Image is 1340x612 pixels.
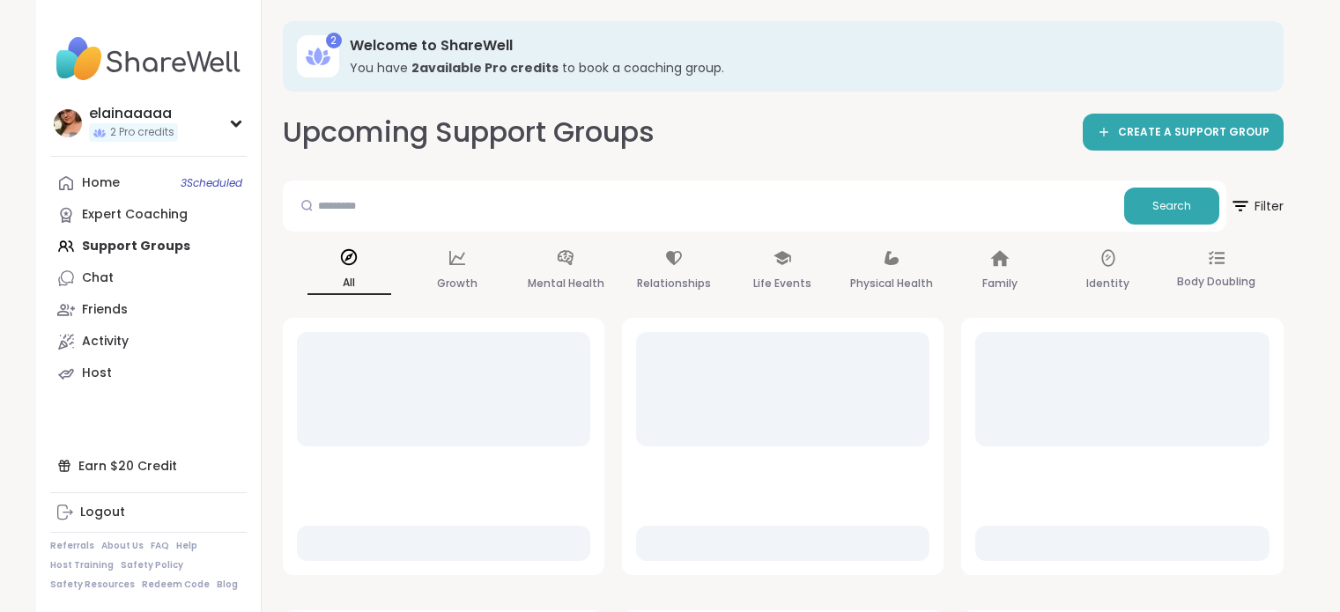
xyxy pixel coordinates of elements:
div: Expert Coaching [82,206,188,224]
h3: Welcome to ShareWell [350,36,1259,55]
button: Search [1124,188,1219,225]
span: Filter [1230,185,1284,227]
p: All [307,272,391,295]
div: Logout [80,504,125,521]
a: FAQ [151,540,169,552]
button: Filter [1230,181,1284,232]
div: 2 [326,33,342,48]
a: About Us [101,540,144,552]
img: ShareWell Nav Logo [50,28,247,90]
h3: You have to book a coaching group. [350,59,1259,77]
h2: Upcoming Support Groups [283,113,655,152]
p: Growth [437,273,478,294]
a: Host Training [50,559,114,571]
a: Referrals [50,540,94,552]
a: Redeem Code [142,579,210,591]
span: 2 Pro credits [110,125,174,140]
a: Activity [50,326,247,358]
a: Host [50,358,247,389]
a: Friends [50,294,247,326]
p: Life Events [753,273,811,294]
a: Chat [50,262,247,294]
div: Home [82,174,120,192]
p: Identity [1086,273,1129,294]
div: elainaaaaa [89,104,178,123]
a: Safety Resources [50,579,135,591]
div: Host [82,365,112,382]
a: Home3Scheduled [50,167,247,199]
div: Activity [82,333,129,350]
a: Safety Policy [121,559,183,571]
p: Family [982,273,1018,294]
p: Mental Health [528,273,604,294]
div: Earn $20 Credit [50,450,247,482]
span: CREATE A SUPPORT GROUP [1118,125,1270,140]
a: CREATE A SUPPORT GROUP [1083,114,1284,151]
div: Chat [82,269,114,287]
img: elainaaaaa [54,109,82,137]
b: 2 available Pro credit s [411,59,559,77]
p: Physical Health [850,273,933,294]
p: Body Doubling [1177,271,1255,292]
a: Logout [50,497,247,528]
p: Relationships [637,273,711,294]
a: Expert Coaching [50,199,247,231]
a: Help [176,540,197,552]
span: 3 Scheduled [181,176,242,190]
span: Search [1152,198,1191,214]
a: Blog [217,579,238,591]
div: Friends [82,301,128,319]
